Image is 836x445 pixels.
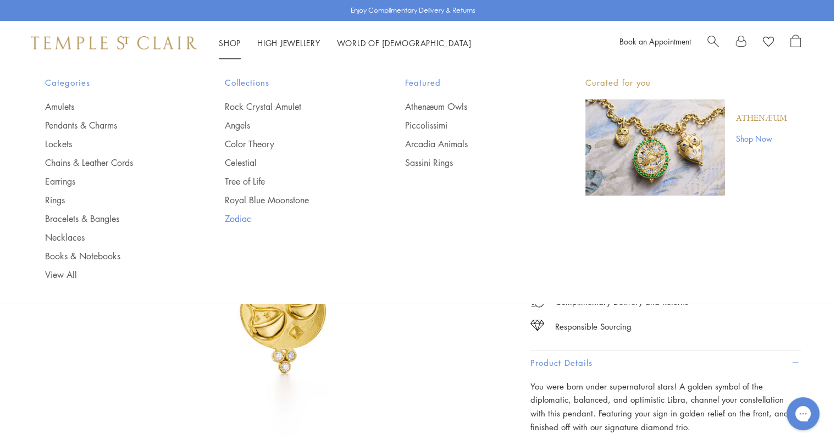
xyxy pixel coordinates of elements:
[763,35,774,51] a: View Wishlist
[225,101,361,113] a: Rock Crystal Amulet
[225,194,361,206] a: Royal Blue Moonstone
[225,175,361,187] a: Tree of Life
[45,269,181,281] a: View All
[351,5,475,16] p: Enjoy Complimentary Delivery & Returns
[45,138,181,150] a: Lockets
[225,213,361,225] a: Zodiac
[619,36,691,47] a: Book an Appointment
[45,231,181,243] a: Necklaces
[219,37,241,48] a: ShopShop
[405,157,541,169] a: Sassini Rings
[736,132,787,144] a: Shop Now
[45,213,181,225] a: Bracelets & Bangles
[736,113,787,125] a: Athenæum
[225,119,361,131] a: Angels
[530,381,789,432] span: You were born under supernatural stars! A golden symbol of the diplomatic, balanced, and optimist...
[45,76,181,90] span: Categories
[530,320,544,331] img: icon_sourcing.svg
[225,138,361,150] a: Color Theory
[555,320,632,333] div: Responsible Sourcing
[257,37,320,48] a: High JewelleryHigh Jewellery
[45,157,181,169] a: Chains & Leather Cords
[225,76,361,90] span: Collections
[530,351,801,375] button: Product Details
[45,101,181,113] a: Amulets
[225,157,361,169] a: Celestial
[45,175,181,187] a: Earrings
[405,101,541,113] a: Athenæum Owls
[219,36,472,50] nav: Main navigation
[405,76,541,90] span: Featured
[585,76,787,90] p: Curated for you
[405,138,541,150] a: Arcadia Animals
[45,194,181,206] a: Rings
[790,35,801,51] a: Open Shopping Bag
[31,36,197,49] img: Temple St. Clair
[45,250,181,262] a: Books & Notebooks
[781,393,825,434] iframe: Gorgias live chat messenger
[337,37,472,48] a: World of [DEMOGRAPHIC_DATA]World of [DEMOGRAPHIC_DATA]
[405,119,541,131] a: Piccolissimi
[707,35,719,51] a: Search
[45,119,181,131] a: Pendants & Charms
